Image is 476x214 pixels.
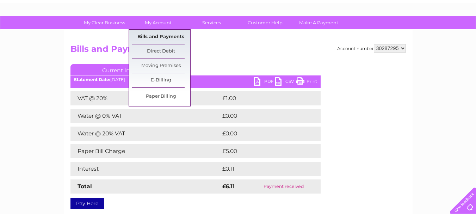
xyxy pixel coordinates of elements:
div: [DATE] [70,77,321,82]
h2: Bills and Payments [70,44,406,57]
a: My Clear Business [75,16,134,29]
a: Paper Billing [132,90,190,104]
a: CSV [275,77,296,87]
td: Water @ 20% VAT [70,127,221,141]
a: Log out [453,30,469,35]
div: Account number [337,44,406,53]
a: My Account [129,16,187,29]
div: Clear Business is a trading name of Verastar Limited (registered in [GEOGRAPHIC_DATA] No. 3667643... [72,4,405,34]
a: Bills and Payments [132,30,190,44]
a: Services [183,16,241,29]
a: E-Billing [132,73,190,87]
td: Paper Bill Charge [70,144,221,158]
a: Moving Premises [132,59,190,73]
a: Direct Debit [132,44,190,59]
a: Customer Help [236,16,294,29]
a: Make A Payment [290,16,348,29]
a: Energy [370,30,385,35]
td: Water @ 0% VAT [70,109,221,123]
td: £1.00 [221,91,304,105]
b: Statement Date: [74,77,110,82]
a: Pay Here [70,198,104,209]
td: Interest [70,162,221,176]
img: logo.png [17,18,52,40]
a: Current Invoice [70,64,176,75]
a: Contact [429,30,446,35]
td: £0.00 [221,109,304,123]
a: Print [296,77,317,87]
a: Water [352,30,365,35]
a: 0333 014 3131 [343,4,392,12]
td: £0.00 [221,127,304,141]
a: Telecoms [389,30,410,35]
a: Blog [415,30,425,35]
a: PDF [254,77,275,87]
td: £0.11 [221,162,302,176]
td: Payment received [247,179,320,194]
td: £5.00 [221,144,304,158]
td: VAT @ 20% [70,91,221,105]
strong: £6.11 [222,183,235,190]
strong: Total [78,183,92,190]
